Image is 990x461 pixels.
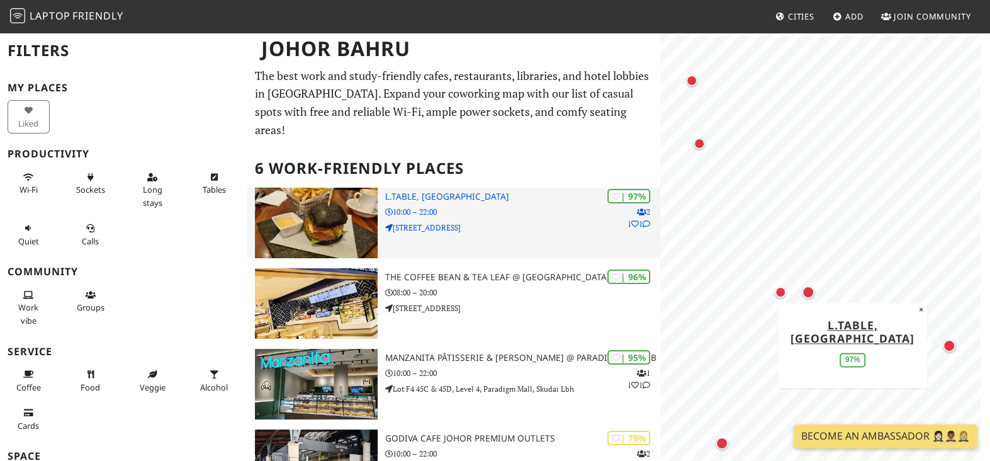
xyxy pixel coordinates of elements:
div: | 79% [607,431,650,445]
p: 2 1 1 [627,206,650,230]
span: Group tables [77,302,104,313]
span: Cities [788,11,814,22]
button: Wi-Fi [8,167,50,200]
span: Stable Wi-Fi [20,184,38,195]
button: Calls [69,218,111,251]
button: Tables [193,167,235,200]
p: [STREET_ADDRESS] [385,222,660,234]
h2: 6 Work-Friendly Places [255,149,652,188]
div: | 95% [607,350,650,365]
span: Laptop [30,9,70,23]
h3: Service [8,346,240,358]
h3: The Coffee Bean & Tea Leaf @ [GEOGRAPHIC_DATA] [385,272,660,283]
button: Groups [69,285,111,318]
button: Sockets [69,167,111,200]
p: The best work and study-friendly cafes, restaurants, libraries, and hotel lobbies in [GEOGRAPHIC_... [255,67,652,139]
span: Veggie [140,382,166,393]
div: Map marker [679,68,704,93]
h3: Productivity [8,148,240,160]
h2: Filters [8,31,240,70]
button: Close popup [915,303,927,317]
button: Coffee [8,364,50,397]
button: Veggie [132,364,174,397]
button: Quiet [8,218,50,251]
span: Alcohol [200,382,228,393]
h1: Johor Bahru [251,31,657,66]
a: L.table, Taman Pelangi | 97% 211 L.table, [GEOGRAPHIC_DATA] 10:00 – 22:00 [STREET_ADDRESS] [247,188,660,258]
a: The Coffee Bean & Tea Leaf @ Gleneagles Hospital Medini | 96% The Coffee Bean & Tea Leaf @ [GEOGR... [247,268,660,339]
p: Lot F4 45C & 45D, Level 4, Paradigm Mall, Skudai Lbh [385,383,660,395]
img: Manzanita Pâtisserie & Boulangerie @ Paradigm Mall JB [255,349,377,419]
h3: L.table, [GEOGRAPHIC_DATA] [385,191,660,202]
h3: Community [8,266,240,278]
img: L.table, Taman Pelangi [255,188,377,258]
p: 08:00 – 20:00 [385,287,660,299]
a: L.table, [GEOGRAPHIC_DATA] [790,317,914,346]
span: Long stays [143,184,162,208]
span: Quiet [18,236,39,247]
button: Cards [8,402,50,436]
span: Join Community [894,11,971,22]
button: Work vibe [8,285,50,331]
span: Credit cards [18,420,39,431]
h3: My Places [8,82,240,94]
img: The Coffee Bean & Tea Leaf @ Gleneagles Hospital Medini [255,268,377,339]
h3: Godiva Cafe Johor Premium Outlets [385,433,660,444]
div: | 96% [607,270,650,284]
button: Food [69,364,111,397]
a: LaptopFriendly LaptopFriendly [10,6,123,28]
p: [STREET_ADDRESS] [385,302,660,314]
p: 10:00 – 22:00 [385,448,660,460]
span: Work-friendly tables [203,184,226,195]
div: Map marker [687,131,712,156]
p: 1 1 1 [627,367,650,391]
span: Video/audio calls [82,236,99,247]
h3: Manzanita Pâtisserie & [PERSON_NAME] @ Paradigm Mall JB [385,353,660,363]
button: Alcohol [193,364,235,397]
span: People working [18,302,38,326]
div: Map marker [937,333,962,358]
p: 10:00 – 22:00 [385,206,660,218]
div: Map marker [709,431,734,456]
a: Add [828,5,869,28]
span: Food [81,382,100,393]
a: Cities [770,5,819,28]
span: Add [845,11,863,22]
a: Join Community [876,5,976,28]
span: Power sockets [76,184,105,195]
span: Coffee [16,382,41,393]
span: Friendly [72,9,123,23]
p: 10:00 – 22:00 [385,367,660,379]
div: Map marker [768,280,793,305]
button: Long stays [132,167,174,213]
div: | 97% [607,189,650,203]
a: Manzanita Pâtisserie & Boulangerie @ Paradigm Mall JB | 95% 111 Manzanita Pâtisserie & [PERSON_NA... [247,349,660,419]
img: LaptopFriendly [10,8,25,23]
div: Map marker [796,280,821,305]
